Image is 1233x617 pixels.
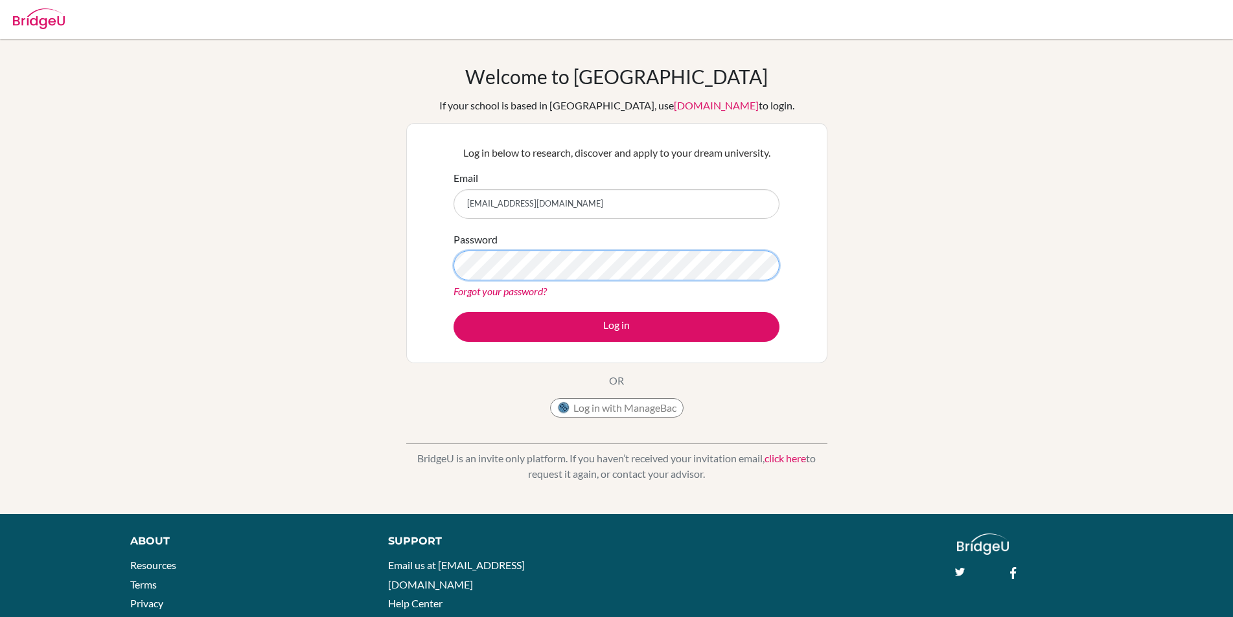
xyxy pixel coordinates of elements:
label: Email [454,170,478,186]
div: Support [388,533,602,549]
a: Forgot your password? [454,285,547,297]
a: [DOMAIN_NAME] [674,99,759,111]
a: Resources [130,559,176,571]
div: About [130,533,359,549]
a: click here [765,452,806,464]
label: Password [454,232,498,247]
a: Terms [130,578,157,590]
p: OR [609,373,624,388]
div: If your school is based in [GEOGRAPHIC_DATA], use to login. [439,98,794,113]
p: Log in below to research, discover and apply to your dream university. [454,145,779,161]
button: Log in with ManageBac [550,398,684,418]
button: Log in [454,312,779,342]
p: BridgeU is an invite only platform. If you haven’t received your invitation email, to request it ... [406,451,827,482]
img: Bridge-U [13,8,65,29]
a: Privacy [130,597,163,609]
a: Email us at [EMAIL_ADDRESS][DOMAIN_NAME] [388,559,525,590]
a: Help Center [388,597,443,609]
h1: Welcome to [GEOGRAPHIC_DATA] [465,65,768,88]
img: logo_white@2x-f4f0deed5e89b7ecb1c2cc34c3e3d731f90f0f143d5ea2071677605dd97b5244.png [957,533,1009,555]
